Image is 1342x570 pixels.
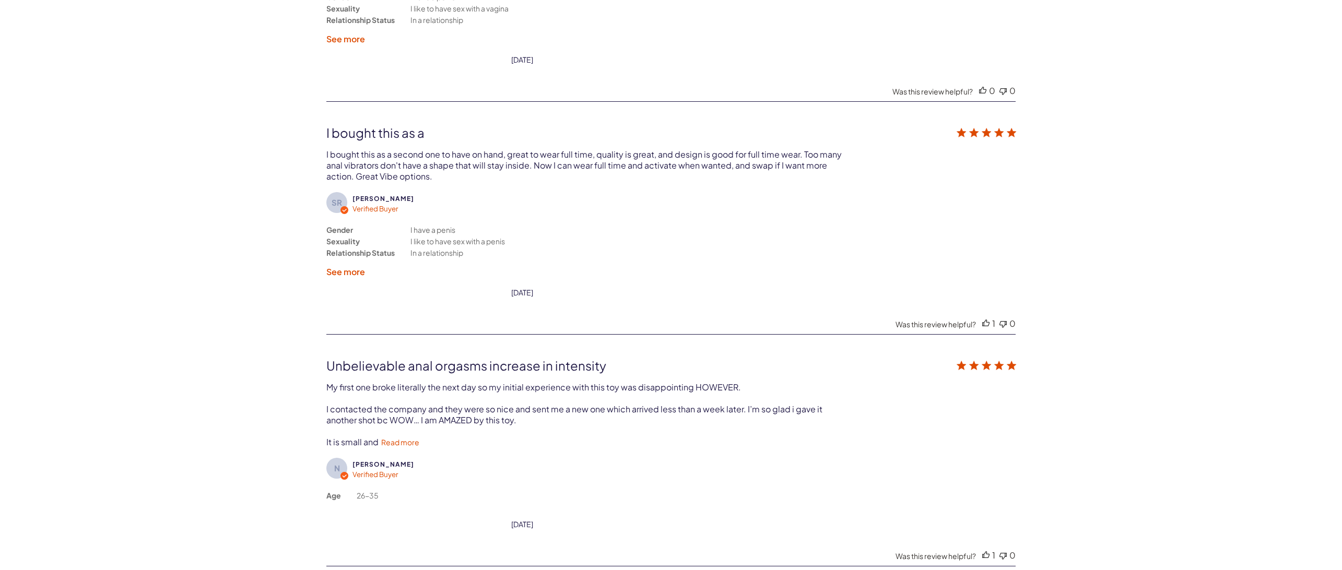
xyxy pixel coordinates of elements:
[352,204,398,213] span: Verified Buyer
[992,318,995,329] div: 1
[352,195,414,203] span: Stuart R.
[381,437,419,447] a: Read more
[410,247,463,258] div: In a relationship
[410,14,463,26] div: In a relationship
[352,470,398,479] span: Verified Buyer
[326,382,824,447] div: My first one broke literally the next day so my initial experience with this toy was disappointin...
[511,519,533,529] div: date
[326,224,353,235] div: Gender
[979,85,986,96] div: Vote up
[410,224,455,235] div: I have a penis
[326,235,360,247] div: Sexuality
[989,85,995,96] div: 0
[982,550,990,561] div: Vote up
[1009,550,1016,561] div: 0
[326,490,341,501] div: Age
[326,14,395,26] div: Relationship Status
[326,3,360,14] div: Sexuality
[999,550,1007,561] div: Vote down
[982,318,990,329] div: Vote up
[326,247,395,258] div: Relationship Status
[999,318,1007,329] div: Vote down
[326,125,878,140] div: I bought this as a
[352,460,414,468] span: Noah
[326,33,365,44] label: See more
[896,319,976,329] div: Was this review helpful?
[357,490,379,501] div: 26-35
[326,149,843,182] div: I bought this as a second one to have on hand, great to wear full time, quality is great, and des...
[326,358,878,373] div: Unbelievable anal orgasms increase in intensity
[896,551,976,561] div: Was this review helpful?
[1009,318,1016,329] div: 0
[511,55,533,64] div: date
[992,550,995,561] div: 1
[326,266,365,277] label: See more
[892,87,973,96] div: Was this review helpful?
[410,235,505,247] div: I like to have sex with a penis
[511,288,533,297] div: [DATE]
[511,288,533,297] div: date
[999,85,1007,96] div: Vote down
[332,197,342,207] text: SR
[410,3,509,14] div: I like to have sex with a vagina
[1009,85,1016,96] div: 0
[511,519,533,529] div: [DATE]
[511,55,533,64] div: [DATE]
[334,463,340,473] text: N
